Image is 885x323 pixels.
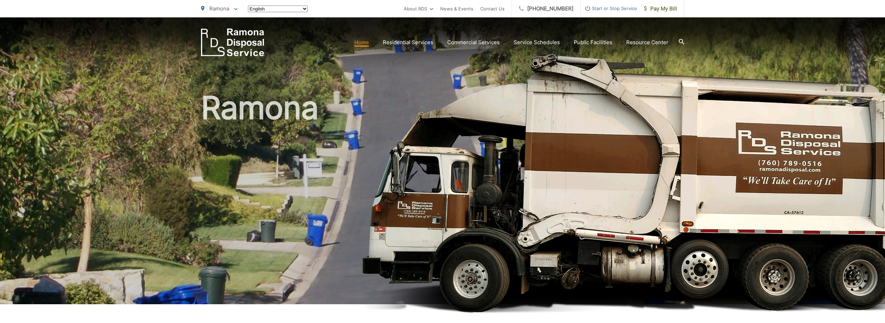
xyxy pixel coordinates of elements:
a: Residential Services [383,38,433,47]
a: Resource Center [626,38,668,47]
a: News & Events [440,5,473,13]
span: Pay My Bill [644,5,677,13]
span: Ramona [209,5,229,12]
a: Service Schedules [514,38,560,47]
a: EDCD logo. Return to the homepage. [201,29,264,56]
a: Public Facilities [574,38,612,47]
a: About RDS [404,5,433,13]
a: Contact Us [480,5,505,13]
a: Home [354,38,369,47]
select: Select a language [248,6,308,12]
h1: Ramona [201,90,684,310]
a: Commercial Services [447,38,500,47]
